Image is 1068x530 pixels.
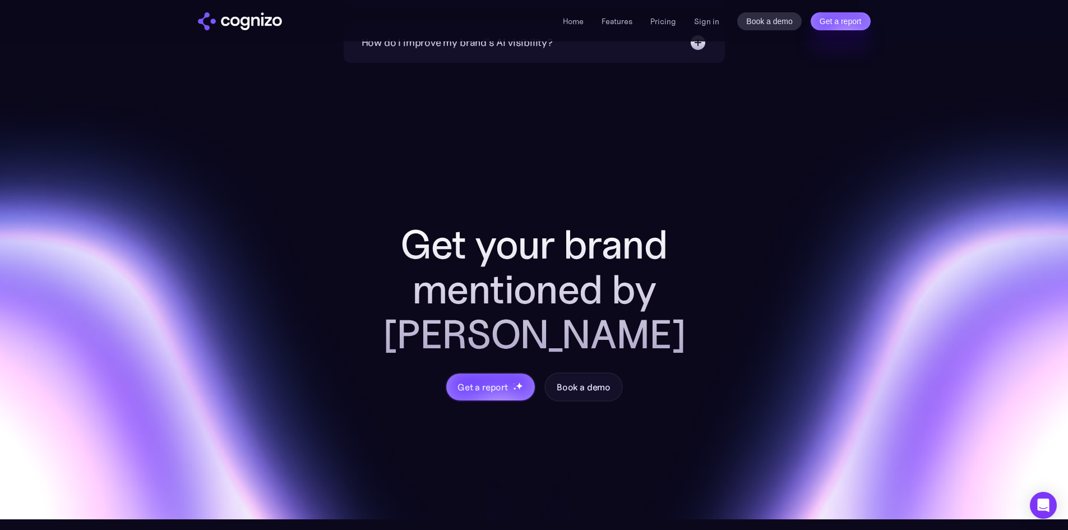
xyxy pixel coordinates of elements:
[737,12,802,30] a: Book a demo
[362,35,553,50] div: How do I improve my brand's AI visibility?
[457,380,508,394] div: Get a report
[198,12,282,30] img: cognizo logo
[602,16,632,26] a: Features
[355,222,714,357] h2: Get your brand mentioned by [PERSON_NAME]
[563,16,584,26] a: Home
[694,15,719,28] a: Sign in
[544,372,623,402] a: Book a demo
[516,382,523,389] img: star
[198,12,282,30] a: home
[650,16,676,26] a: Pricing
[1030,492,1057,519] div: Open Intercom Messenger
[557,380,611,394] div: Book a demo
[445,372,536,402] a: Get a reportstarstarstar
[513,383,515,385] img: star
[811,12,871,30] a: Get a report
[513,387,517,391] img: star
